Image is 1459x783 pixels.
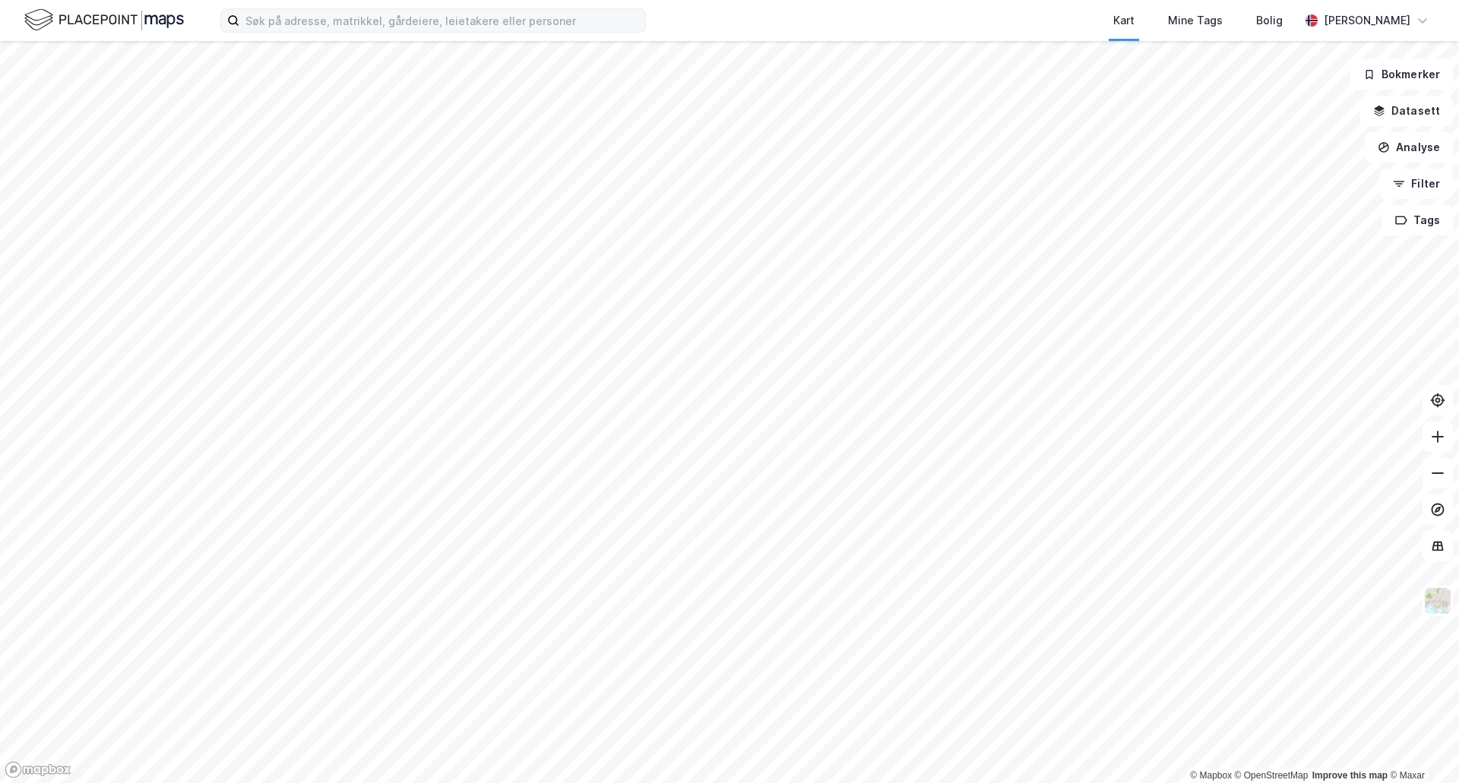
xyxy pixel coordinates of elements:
div: Bolig [1256,11,1283,30]
a: Mapbox homepage [5,761,71,778]
a: OpenStreetMap [1235,770,1309,781]
button: Tags [1382,205,1453,235]
div: [PERSON_NAME] [1324,11,1410,30]
div: Kontrollprogram for chat [1383,710,1459,783]
input: Søk på adresse, matrikkel, gårdeiere, leietakere eller personer [239,9,645,32]
div: Mine Tags [1168,11,1223,30]
iframe: Chat Widget [1383,710,1459,783]
a: Mapbox [1190,770,1232,781]
button: Filter [1380,169,1453,199]
button: Bokmerker [1350,59,1453,90]
button: Datasett [1360,96,1453,126]
div: Kart [1113,11,1135,30]
button: Analyse [1365,132,1453,163]
img: Z [1423,586,1452,615]
img: logo.f888ab2527a4732fd821a326f86c7f29.svg [24,7,184,33]
a: Improve this map [1312,770,1388,781]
